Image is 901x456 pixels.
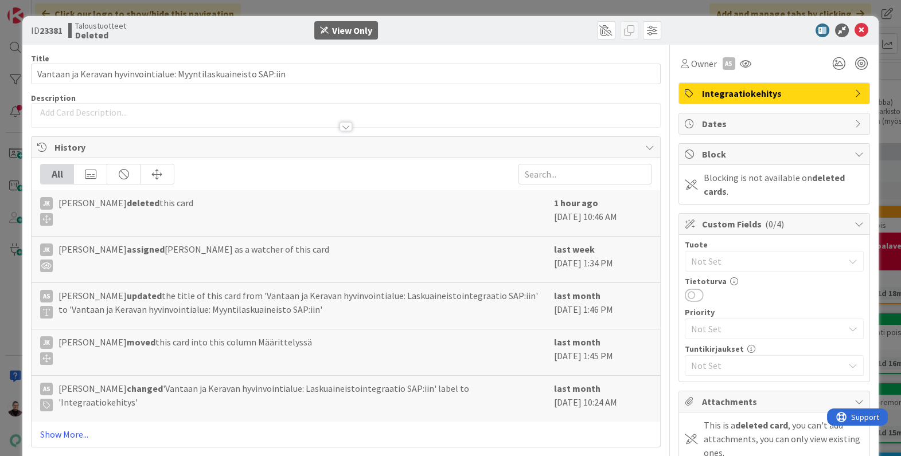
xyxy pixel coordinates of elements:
[691,253,838,269] span: Not Set
[31,53,49,64] label: Title
[127,290,162,301] b: updated
[127,197,159,209] b: deleted
[554,335,652,369] div: [DATE] 1:45 PM
[518,164,652,184] input: Search...
[702,87,849,100] span: Integraatiokehitys
[127,243,165,255] b: assigned
[75,30,126,40] b: Deleted
[554,336,600,348] b: last month
[702,117,849,131] span: Dates
[41,164,74,184] div: All
[40,383,53,395] div: AS
[31,93,76,103] span: Description
[691,57,717,70] span: Owner
[702,147,849,161] span: Block
[58,335,312,365] span: [PERSON_NAME] this card into this column Määrittelyssä
[554,197,598,209] b: 1 hour ago
[58,289,548,319] span: [PERSON_NAME] the title of this card from 'Vantaan ja Keravan hyvinvointialue: Laskuaineistointeg...
[332,23,372,37] div: View Only
[723,57,735,70] div: AS
[554,196,652,230] div: [DATE] 10:46 AM
[58,242,329,272] span: [PERSON_NAME] [PERSON_NAME] as a watcher of this card
[702,395,849,408] span: Attachments
[40,25,63,36] b: 23381
[31,64,660,84] input: type card name here...
[40,336,53,349] div: JK
[40,197,53,210] div: JK
[691,357,838,374] span: Not Set
[40,243,53,256] div: JK
[127,336,155,348] b: moved
[702,217,849,231] span: Custom Fields
[554,382,652,416] div: [DATE] 10:24 AM
[765,218,784,230] span: ( 0/4 )
[685,241,864,249] div: Tuote
[75,21,126,30] span: Taloustuotteet
[554,383,600,394] b: last month
[58,196,193,226] span: [PERSON_NAME] this card
[704,171,864,198] div: Blocking is not available on .
[685,277,864,285] div: Tietoturva
[24,2,52,15] span: Support
[31,23,63,37] span: ID
[127,383,163,394] b: changed
[554,290,600,301] b: last month
[554,289,652,323] div: [DATE] 1:46 PM
[40,427,651,441] a: Show More...
[735,419,788,431] b: deleted card
[554,243,595,255] b: last week
[685,345,864,353] div: Tuntikirjaukset
[58,382,548,411] span: [PERSON_NAME] 'Vantaan ja Keravan hyvinvointialue: Laskuaineistointegraatio SAP:iin' label to 'In...
[554,242,652,277] div: [DATE] 1:34 PM
[685,308,864,316] div: Priority
[54,140,639,154] span: History
[40,290,53,302] div: AS
[691,321,838,337] span: Not Set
